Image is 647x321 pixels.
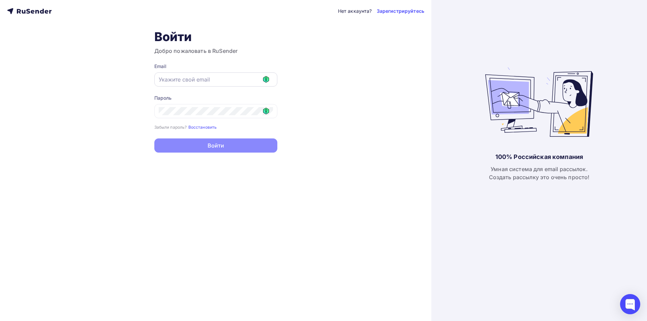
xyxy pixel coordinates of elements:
div: Нет аккаунта? [338,8,372,14]
input: Укажите свой email [159,75,273,84]
button: Войти [154,138,277,153]
a: Зарегистрируйтесь [377,8,424,14]
div: Email [154,63,277,70]
small: Забыли пароль? [154,125,187,130]
a: Восстановить [188,124,217,130]
div: Умная система для email рассылок. Создать рассылку это очень просто! [489,165,590,181]
div: 100% Российская компания [495,153,583,161]
h1: Войти [154,29,277,44]
h3: Добро пожаловать в RuSender [154,47,277,55]
div: Пароль [154,95,277,101]
small: Восстановить [188,125,217,130]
